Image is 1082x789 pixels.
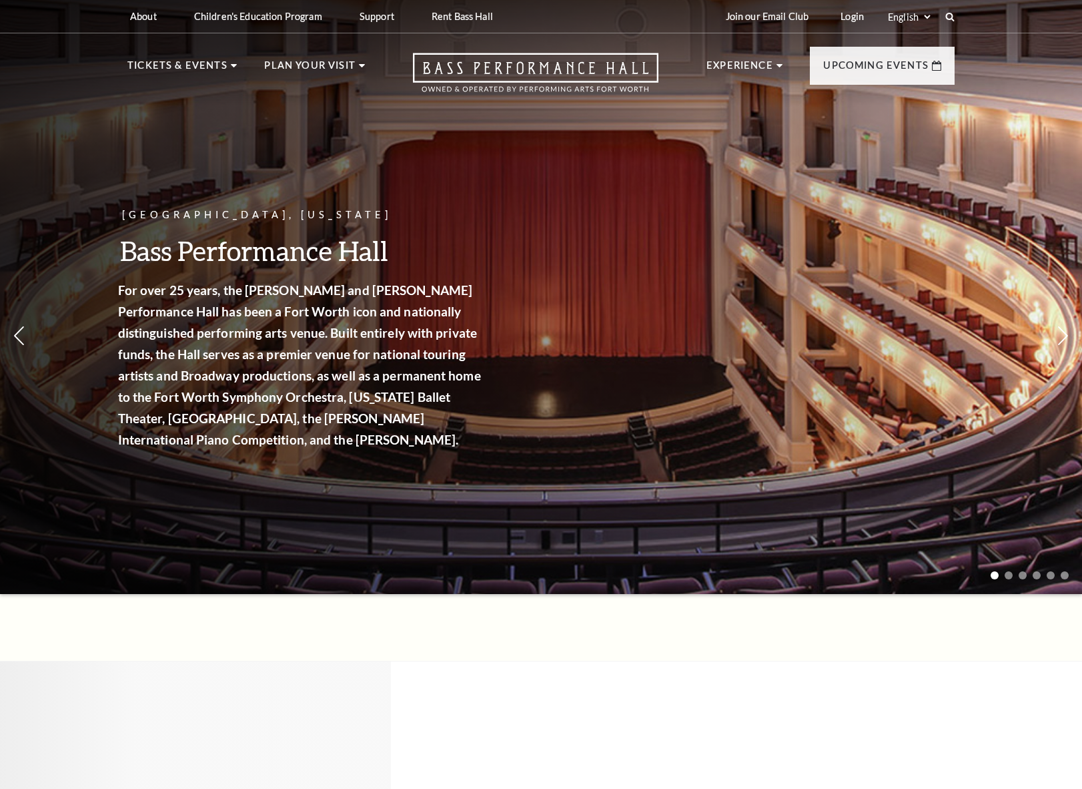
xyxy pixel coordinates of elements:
[122,207,489,224] p: [GEOGRAPHIC_DATA], [US_STATE]
[122,282,485,447] strong: For over 25 years, the [PERSON_NAME] and [PERSON_NAME] Performance Hall has been a Fort Worth ico...
[264,57,356,81] p: Plan Your Visit
[122,234,489,268] h3: Bass Performance Hall
[127,57,227,81] p: Tickets & Events
[194,11,322,22] p: Children's Education Program
[130,11,157,22] p: About
[885,11,933,23] select: Select:
[706,57,773,81] p: Experience
[823,57,929,81] p: Upcoming Events
[432,11,493,22] p: Rent Bass Hall
[360,11,394,22] p: Support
